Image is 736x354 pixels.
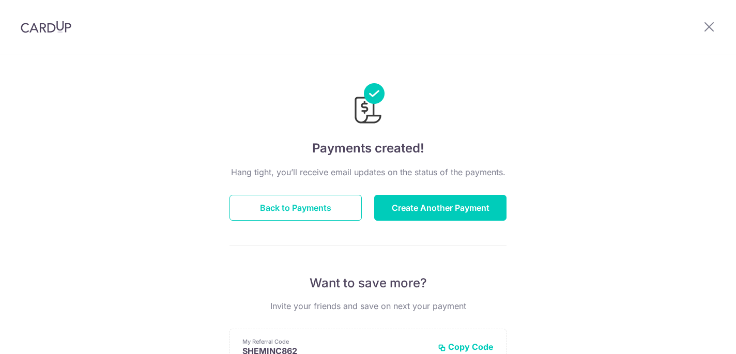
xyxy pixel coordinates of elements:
[351,83,385,127] img: Payments
[229,195,362,221] button: Back to Payments
[21,21,71,33] img: CardUp
[229,166,507,178] p: Hang tight, you’ll receive email updates on the status of the payments.
[438,342,494,352] button: Copy Code
[229,139,507,158] h4: Payments created!
[374,195,507,221] button: Create Another Payment
[229,275,507,291] p: Want to save more?
[229,300,507,312] p: Invite your friends and save on next your payment
[242,337,430,346] p: My Referral Code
